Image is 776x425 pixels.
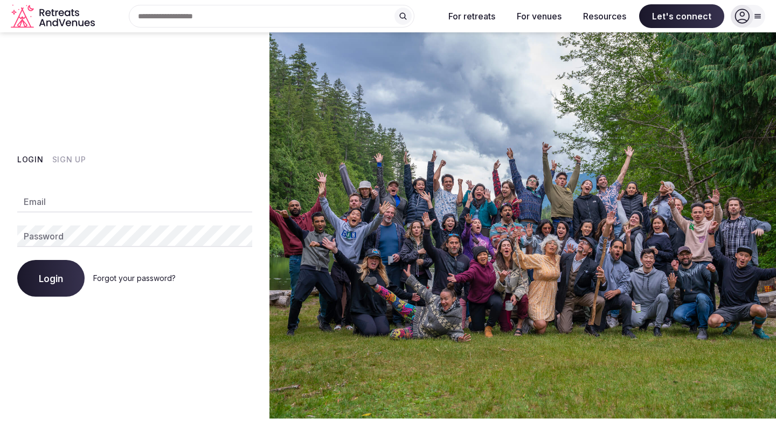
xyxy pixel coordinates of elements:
button: Login [17,154,44,165]
img: My Account Background [269,32,776,419]
button: For retreats [440,4,504,28]
span: Let's connect [639,4,724,28]
a: Visit the homepage [11,4,97,29]
span: Login [39,273,63,284]
a: Forgot your password? [93,273,176,283]
button: For venues [508,4,570,28]
button: Login [17,260,85,297]
svg: Retreats and Venues company logo [11,4,97,29]
button: Resources [574,4,635,28]
button: Sign Up [52,154,86,165]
